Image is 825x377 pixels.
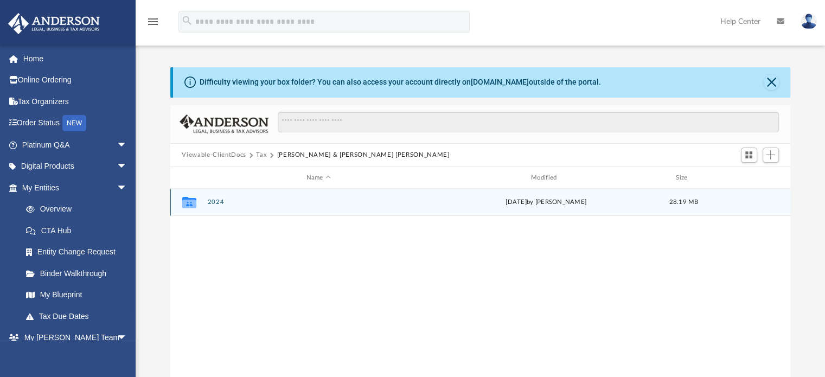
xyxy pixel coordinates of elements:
[277,150,449,160] button: [PERSON_NAME] & [PERSON_NAME] [PERSON_NAME]
[764,75,779,90] button: Close
[146,21,159,28] a: menu
[15,199,144,220] a: Overview
[62,115,86,131] div: NEW
[200,76,601,88] div: Difficulty viewing your box folder? You can also access your account directly on outside of the p...
[146,15,159,28] i: menu
[801,14,817,29] img: User Pic
[278,112,778,132] input: Search files and folders
[471,78,529,86] a: [DOMAIN_NAME]
[669,200,698,206] span: 28.19 MB
[182,150,246,160] button: Viewable-ClientDocs
[5,13,103,34] img: Anderson Advisors Platinum Portal
[15,220,144,241] a: CTA Hub
[256,150,267,160] button: Tax
[181,15,193,27] i: search
[15,305,144,327] a: Tax Due Dates
[15,284,138,306] a: My Blueprint
[117,134,138,156] span: arrow_drop_down
[8,156,144,177] a: Digital Productsarrow_drop_down
[763,148,779,163] button: Add
[175,173,202,183] div: id
[207,199,430,206] button: 2024
[8,48,144,69] a: Home
[8,134,144,156] a: Platinum Q&Aarrow_drop_down
[117,327,138,349] span: arrow_drop_down
[8,69,144,91] a: Online Ordering
[434,198,657,208] div: [DATE] by [PERSON_NAME]
[117,156,138,178] span: arrow_drop_down
[434,173,657,183] div: Modified
[710,173,786,183] div: id
[8,327,138,349] a: My [PERSON_NAME] Teamarrow_drop_down
[8,91,144,112] a: Tax Organizers
[15,263,144,284] a: Binder Walkthrough
[8,112,144,135] a: Order StatusNEW
[15,241,144,263] a: Entity Change Request
[207,173,430,183] div: Name
[8,177,144,199] a: My Entitiesarrow_drop_down
[741,148,757,163] button: Switch to Grid View
[117,177,138,199] span: arrow_drop_down
[662,173,705,183] div: Size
